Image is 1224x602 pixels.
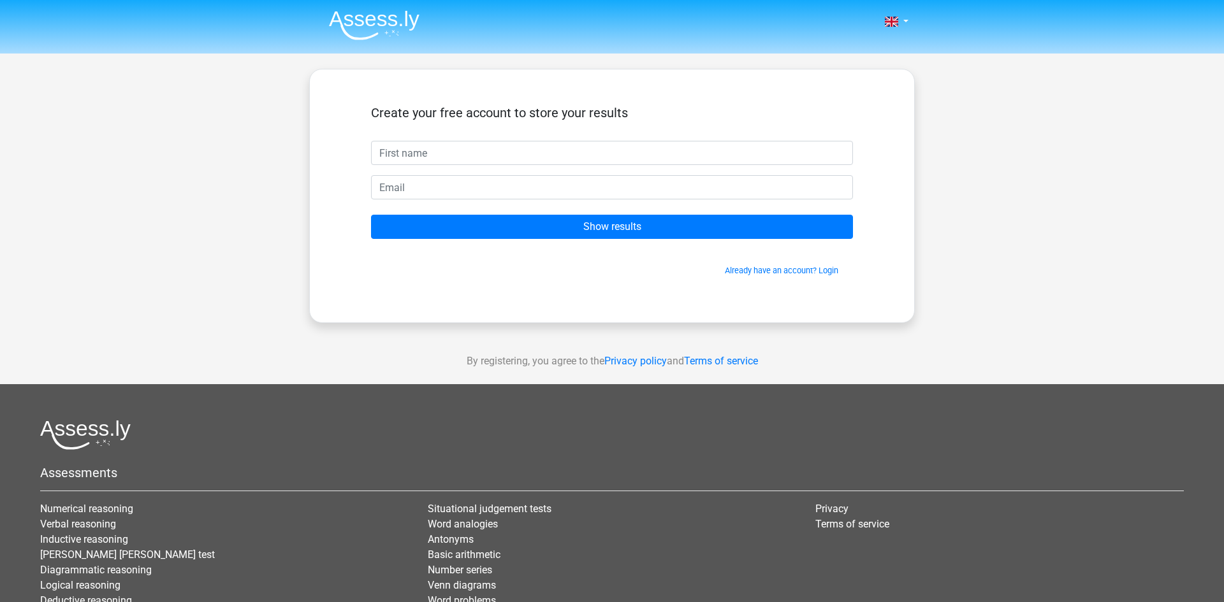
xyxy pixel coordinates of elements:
a: Antonyms [428,533,474,545]
a: Verbal reasoning [40,518,116,530]
a: Basic arithmetic [428,548,500,561]
input: First name [371,141,853,165]
a: Word analogies [428,518,498,530]
a: Venn diagrams [428,579,496,591]
input: Email [371,175,853,199]
a: Terms of service [684,355,758,367]
a: Already have an account? Login [725,266,838,275]
a: Privacy [815,503,849,515]
img: Assessly [329,10,419,40]
a: Numerical reasoning [40,503,133,515]
a: Situational judgement tests [428,503,551,515]
input: Show results [371,215,853,239]
a: Diagrammatic reasoning [40,564,152,576]
h5: Assessments [40,465,1184,480]
a: Terms of service [815,518,889,530]
a: [PERSON_NAME] [PERSON_NAME] test [40,548,215,561]
a: Number series [428,564,492,576]
a: Inductive reasoning [40,533,128,545]
a: Privacy policy [604,355,667,367]
img: Assessly logo [40,420,131,450]
a: Logical reasoning [40,579,120,591]
h5: Create your free account to store your results [371,105,853,120]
